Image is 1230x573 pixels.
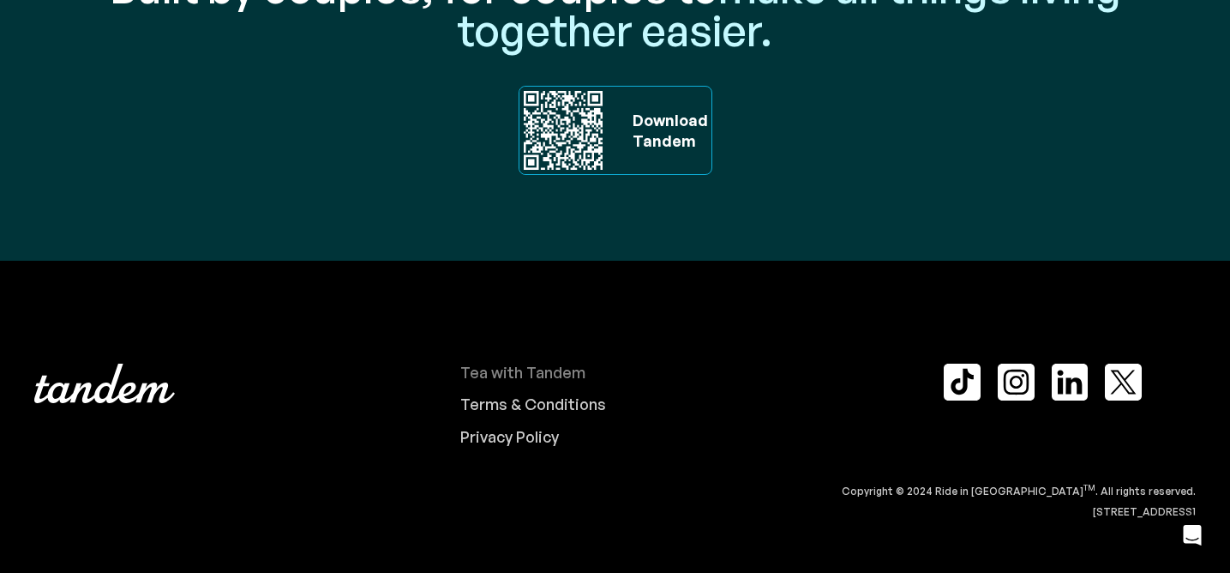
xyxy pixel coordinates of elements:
[460,395,930,414] a: Terms & Conditions
[460,364,585,383] div: Tea with Tandem
[624,110,708,151] div: Download ‍ Tandem
[460,364,930,383] a: Tea with Tandem
[1083,483,1095,492] sup: TM
[460,428,930,447] a: Privacy Policy
[460,395,606,414] div: Terms & Conditions
[1172,515,1213,556] iframe: Intercom live chat
[34,481,1196,522] div: Copyright © 2024 Ride in [GEOGRAPHIC_DATA] . All rights reserved. [STREET_ADDRESS]
[460,428,559,447] div: Privacy Policy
